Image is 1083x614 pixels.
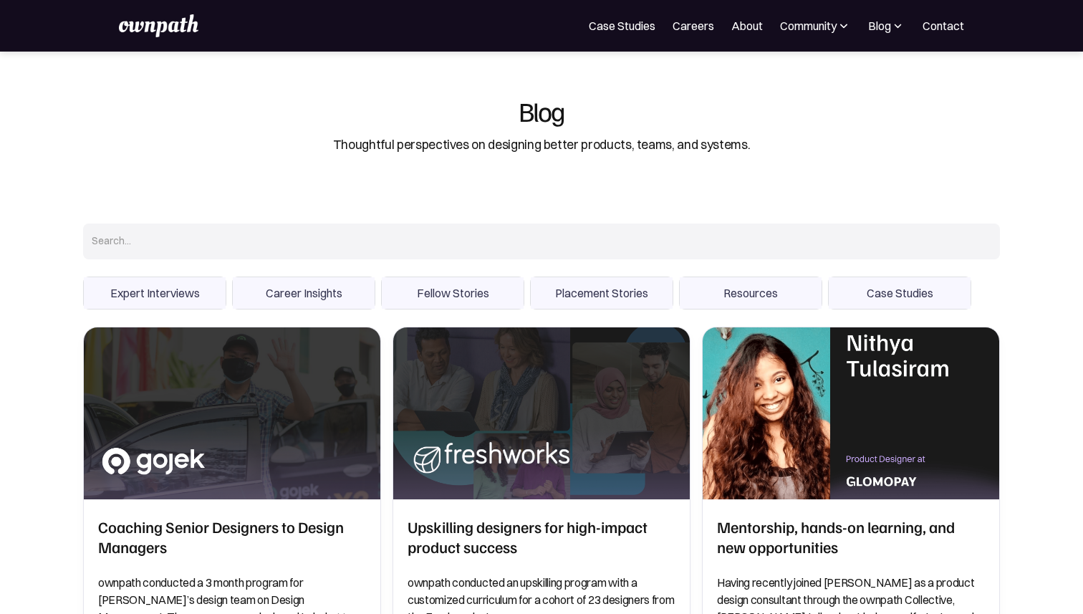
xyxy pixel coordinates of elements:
[84,327,380,499] img: Coaching Senior Designers to Design Managers
[393,327,690,499] img: Upskilling designers for high-impact product success
[382,277,524,309] span: Fellow Stories
[868,17,905,34] div: Blog
[83,277,1000,310] div: carousel
[531,277,673,309] span: Placement Stories
[519,97,564,125] div: Blog
[679,277,822,310] div: 5 of 6
[828,277,971,310] div: 6 of 6
[680,277,822,309] span: Resources
[381,277,524,310] div: 3 of 6
[408,517,675,557] h2: Upskilling designers for high-impact product success
[780,17,851,34] div: Community
[717,517,985,557] h2: Mentorship, hands-on learning, and new opportunities
[780,17,837,34] div: Community
[731,17,763,34] a: About
[83,224,1000,259] input: Search...
[530,277,673,310] div: 4 of 6
[868,17,891,34] div: Blog
[84,277,226,309] span: Expert Interviews
[233,277,375,309] span: Career Insights
[232,277,375,310] div: 2 of 6
[923,17,964,34] a: Contact
[673,17,714,34] a: Careers
[83,277,226,310] div: 1 of 6
[83,224,1000,310] form: Search
[333,135,750,154] div: Thoughtful perspectives on designing better products, teams, and systems.
[829,277,971,309] span: Case Studies
[98,517,366,557] h2: Coaching Senior Designers to Design Managers
[589,17,655,34] a: Case Studies
[703,327,999,499] img: Mentorship, hands-on learning, and new opportunities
